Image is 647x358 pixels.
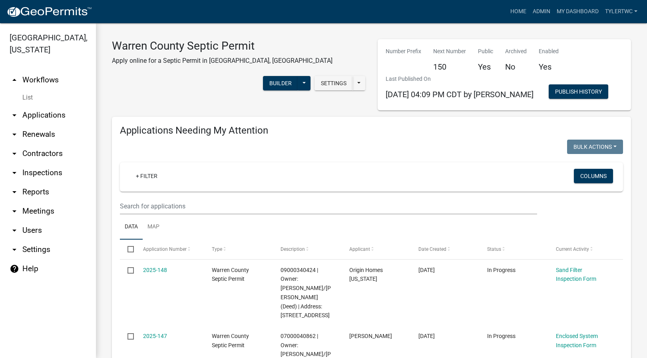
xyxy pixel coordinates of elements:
a: Data [120,214,143,240]
p: Apply online for a Septic Permit in [GEOGRAPHIC_DATA], [GEOGRAPHIC_DATA] [112,56,332,66]
datatable-header-cell: Type [204,240,273,259]
span: Type [212,246,222,252]
i: arrow_drop_down [10,187,19,197]
span: In Progress [487,333,516,339]
h5: Yes [539,62,559,72]
datatable-header-cell: Applicant [342,240,410,259]
input: Search for applications [120,198,537,214]
p: Enabled [539,47,559,56]
datatable-header-cell: Status [480,240,548,259]
datatable-header-cell: Date Created [410,240,479,259]
p: Archived [505,47,527,56]
i: arrow_drop_up [10,75,19,85]
span: Date Created [418,246,446,252]
a: Home [507,4,530,19]
span: Status [487,246,501,252]
button: Bulk Actions [567,140,623,154]
p: Public [478,47,493,56]
button: Builder [263,76,298,90]
h5: No [505,62,527,72]
button: Settings [315,76,353,90]
span: [DATE] 04:09 PM CDT by [PERSON_NAME] [386,90,534,99]
p: Last Published On [386,75,534,83]
i: arrow_drop_down [10,245,19,254]
span: Origin Homes Iowa [349,267,383,282]
i: arrow_drop_down [10,110,19,120]
a: My Dashboard [553,4,602,19]
p: Next Number [433,47,466,56]
span: 09000340424 | Owner: SNOW, DAVID/MEGAN (Deed) | Address: 12204 45TH AVE [281,267,331,319]
span: Applicant [349,246,370,252]
i: arrow_drop_down [10,168,19,178]
a: TylerTWC [602,4,641,19]
h5: Yes [478,62,493,72]
span: 10/09/2025 [418,267,435,273]
span: Current Activity [556,246,589,252]
h3: Warren County Septic Permit [112,39,332,53]
i: arrow_drop_down [10,226,19,235]
a: Enclosed System Inspection Form [556,333,598,348]
a: Admin [530,4,553,19]
i: help [10,264,19,274]
datatable-header-cell: Select [120,240,135,259]
span: Application Number [143,246,187,252]
i: arrow_drop_down [10,149,19,158]
a: 2025-147 [143,333,167,339]
datatable-header-cell: Application Number [135,240,204,259]
span: Warren County Septic Permit [212,333,249,348]
p: Number Prefix [386,47,421,56]
datatable-header-cell: Current Activity [548,240,617,259]
span: In Progress [487,267,516,273]
span: Warren County Septic Permit [212,267,249,282]
wm-modal-confirm: Workflow Publish History [549,89,608,96]
a: Map [143,214,164,240]
h5: 150 [433,62,466,72]
a: + Filter [129,169,164,183]
h4: Applications Needing My Attention [120,125,623,136]
span: Description [281,246,305,252]
span: 10/09/2025 [418,333,435,339]
button: Publish History [549,84,608,99]
a: 2025-148 [143,267,167,273]
a: Sand Filter Inspection Form [556,267,596,282]
i: arrow_drop_down [10,206,19,216]
button: Columns [574,169,613,183]
i: arrow_drop_down [10,130,19,139]
datatable-header-cell: Description [273,240,342,259]
span: Travis Dietz [349,333,392,339]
